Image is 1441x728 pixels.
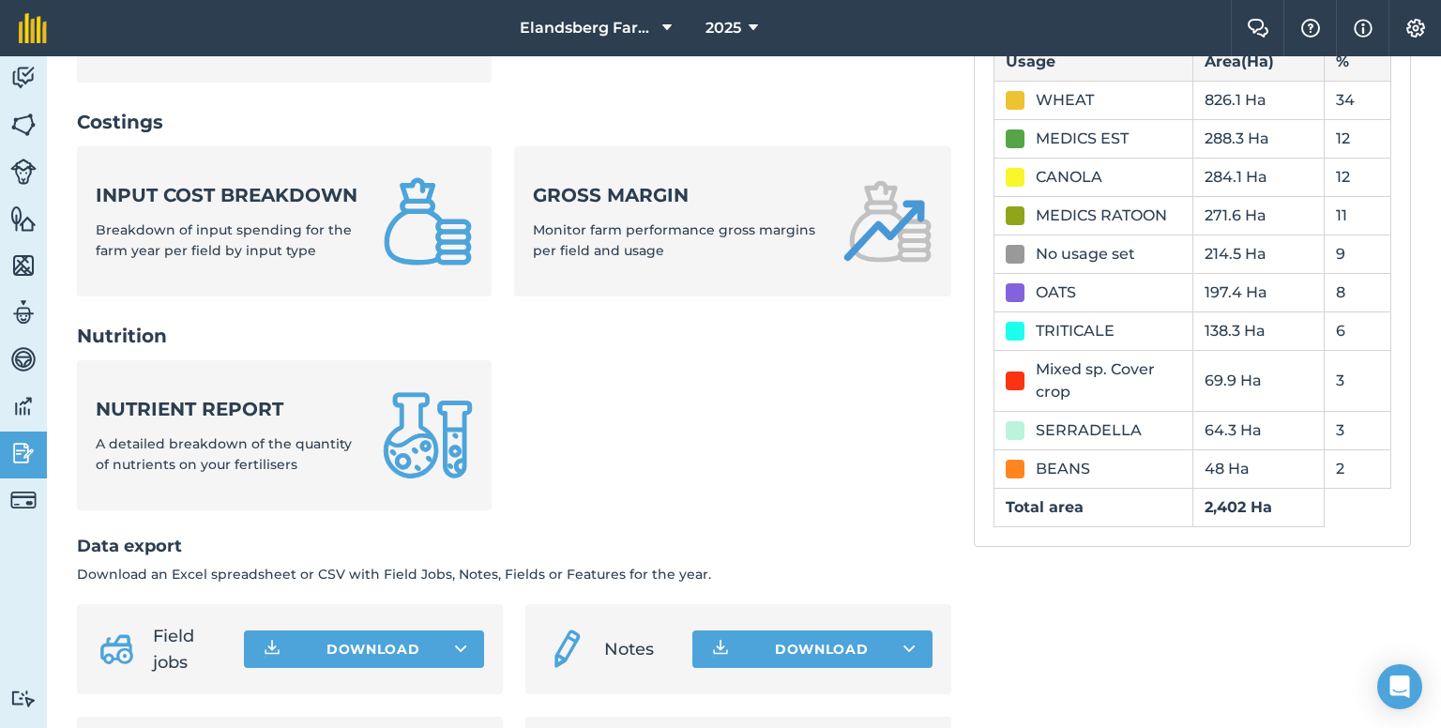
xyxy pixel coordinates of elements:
img: Download icon [261,638,283,660]
a: Nutrient reportA detailed breakdown of the quantity of nutrients on your fertilisers [77,360,492,510]
td: 3 [1325,411,1391,449]
span: Breakdown of input spending for the farm year per field by input type [96,221,352,259]
td: 64.3 Ha [1192,411,1325,449]
img: A question mark icon [1299,19,1322,38]
img: svg+xml;base64,PD94bWwgdmVyc2lvbj0iMS4wIiBlbmNvZGluZz0idXRmLTgiPz4KPCEtLSBHZW5lcmF0b3I6IEFkb2JlIE... [96,627,138,672]
div: Open Intercom Messenger [1377,664,1422,709]
img: svg+xml;base64,PD94bWwgdmVyc2lvbj0iMS4wIiBlbmNvZGluZz0idXRmLTgiPz4KPCEtLSBHZW5lcmF0b3I6IEFkb2JlIE... [10,159,37,185]
div: BEANS [1036,458,1090,480]
span: Monitor farm performance gross margins per field and usage [533,221,815,259]
td: 138.3 Ha [1192,311,1325,350]
img: svg+xml;base64,PHN2ZyB4bWxucz0iaHR0cDovL3d3dy53My5vcmcvMjAwMC9zdmciIHdpZHRoPSI1NiIgaGVpZ2h0PSI2MC... [10,251,37,280]
div: MEDICS EST [1036,128,1129,150]
td: 8 [1325,273,1391,311]
strong: Gross margin [533,182,820,208]
td: 2 [1325,449,1391,488]
div: SERRADELLA [1036,419,1142,442]
img: Two speech bubbles overlapping with the left bubble in the forefront [1247,19,1269,38]
h2: Data export [77,533,951,560]
span: Elandsberg Farms [520,17,655,39]
h2: Costings [77,109,951,135]
div: WHEAT [1036,89,1094,112]
th: Area ( Ha ) [1192,42,1325,81]
td: 271.6 Ha [1192,196,1325,235]
td: 214.5 Ha [1192,235,1325,273]
img: Download icon [709,638,732,660]
button: Download [244,630,484,668]
img: A cog icon [1404,19,1427,38]
img: svg+xml;base64,PHN2ZyB4bWxucz0iaHR0cDovL3d3dy53My5vcmcvMjAwMC9zdmciIHdpZHRoPSI1NiIgaGVpZ2h0PSI2MC... [10,205,37,233]
th: % [1325,42,1391,81]
td: 3 [1325,350,1391,411]
img: svg+xml;base64,PHN2ZyB4bWxucz0iaHR0cDovL3d3dy53My5vcmcvMjAwMC9zdmciIHdpZHRoPSI1NiIgaGVpZ2h0PSI2MC... [10,111,37,139]
div: CANOLA [1036,166,1102,189]
td: 12 [1325,119,1391,158]
td: 69.9 Ha [1192,350,1325,411]
span: 2025 [705,17,741,39]
div: Mixed sp. Cover crop [1036,358,1181,403]
img: svg+xml;base64,PD94bWwgdmVyc2lvbj0iMS4wIiBlbmNvZGluZz0idXRmLTgiPz4KPCEtLSBHZW5lcmF0b3I6IEFkb2JlIE... [544,627,589,672]
strong: Total area [1006,498,1084,516]
img: Gross margin [842,176,933,266]
span: Field jobs [153,623,229,675]
div: No usage set [1036,243,1135,265]
td: 48 Ha [1192,449,1325,488]
td: 12 [1325,158,1391,196]
img: svg+xml;base64,PD94bWwgdmVyc2lvbj0iMS4wIiBlbmNvZGluZz0idXRmLTgiPz4KPCEtLSBHZW5lcmF0b3I6IEFkb2JlIE... [10,345,37,373]
td: 826.1 Ha [1192,81,1325,119]
span: Notes [604,636,677,662]
strong: 2,402 Ha [1205,498,1272,516]
img: svg+xml;base64,PD94bWwgdmVyc2lvbj0iMS4wIiBlbmNvZGluZz0idXRmLTgiPz4KPCEtLSBHZW5lcmF0b3I6IEFkb2JlIE... [10,298,37,326]
span: A detailed breakdown of the quantity of nutrients on your fertilisers [96,435,352,473]
h2: Nutrition [77,323,951,349]
td: 288.3 Ha [1192,119,1325,158]
a: Gross marginMonitor farm performance gross margins per field and usage [514,146,951,296]
img: svg+xml;base64,PD94bWwgdmVyc2lvbj0iMS4wIiBlbmNvZGluZz0idXRmLTgiPz4KPCEtLSBHZW5lcmF0b3I6IEFkb2JlIE... [10,487,37,513]
img: svg+xml;base64,PD94bWwgdmVyc2lvbj0iMS4wIiBlbmNvZGluZz0idXRmLTgiPz4KPCEtLSBHZW5lcmF0b3I6IEFkb2JlIE... [10,690,37,707]
img: svg+xml;base64,PD94bWwgdmVyc2lvbj0iMS4wIiBlbmNvZGluZz0idXRmLTgiPz4KPCEtLSBHZW5lcmF0b3I6IEFkb2JlIE... [10,439,37,467]
img: Nutrient report [383,390,473,480]
div: TRITICALE [1036,320,1115,342]
p: Download an Excel spreadsheet or CSV with Field Jobs, Notes, Fields or Features for the year. [77,564,951,584]
div: MEDICS RATOON [1036,205,1167,227]
strong: Nutrient report [96,396,360,422]
td: 284.1 Ha [1192,158,1325,196]
img: svg+xml;base64,PHN2ZyB4bWxucz0iaHR0cDovL3d3dy53My5vcmcvMjAwMC9zdmciIHdpZHRoPSIxNyIgaGVpZ2h0PSIxNy... [1354,17,1373,39]
img: svg+xml;base64,PD94bWwgdmVyc2lvbj0iMS4wIiBlbmNvZGluZz0idXRmLTgiPz4KPCEtLSBHZW5lcmF0b3I6IEFkb2JlIE... [10,392,37,420]
th: Usage [994,42,1193,81]
td: 197.4 Ha [1192,273,1325,311]
img: fieldmargin Logo [19,13,47,43]
td: 11 [1325,196,1391,235]
img: Input cost breakdown [383,176,473,266]
div: OATS [1036,281,1076,304]
td: 9 [1325,235,1391,273]
button: Download [692,630,933,668]
td: 34 [1325,81,1391,119]
a: Input cost breakdownBreakdown of input spending for the farm year per field by input type [77,146,492,296]
strong: Input cost breakdown [96,182,360,208]
img: svg+xml;base64,PD94bWwgdmVyc2lvbj0iMS4wIiBlbmNvZGluZz0idXRmLTgiPz4KPCEtLSBHZW5lcmF0b3I6IEFkb2JlIE... [10,64,37,92]
td: 6 [1325,311,1391,350]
